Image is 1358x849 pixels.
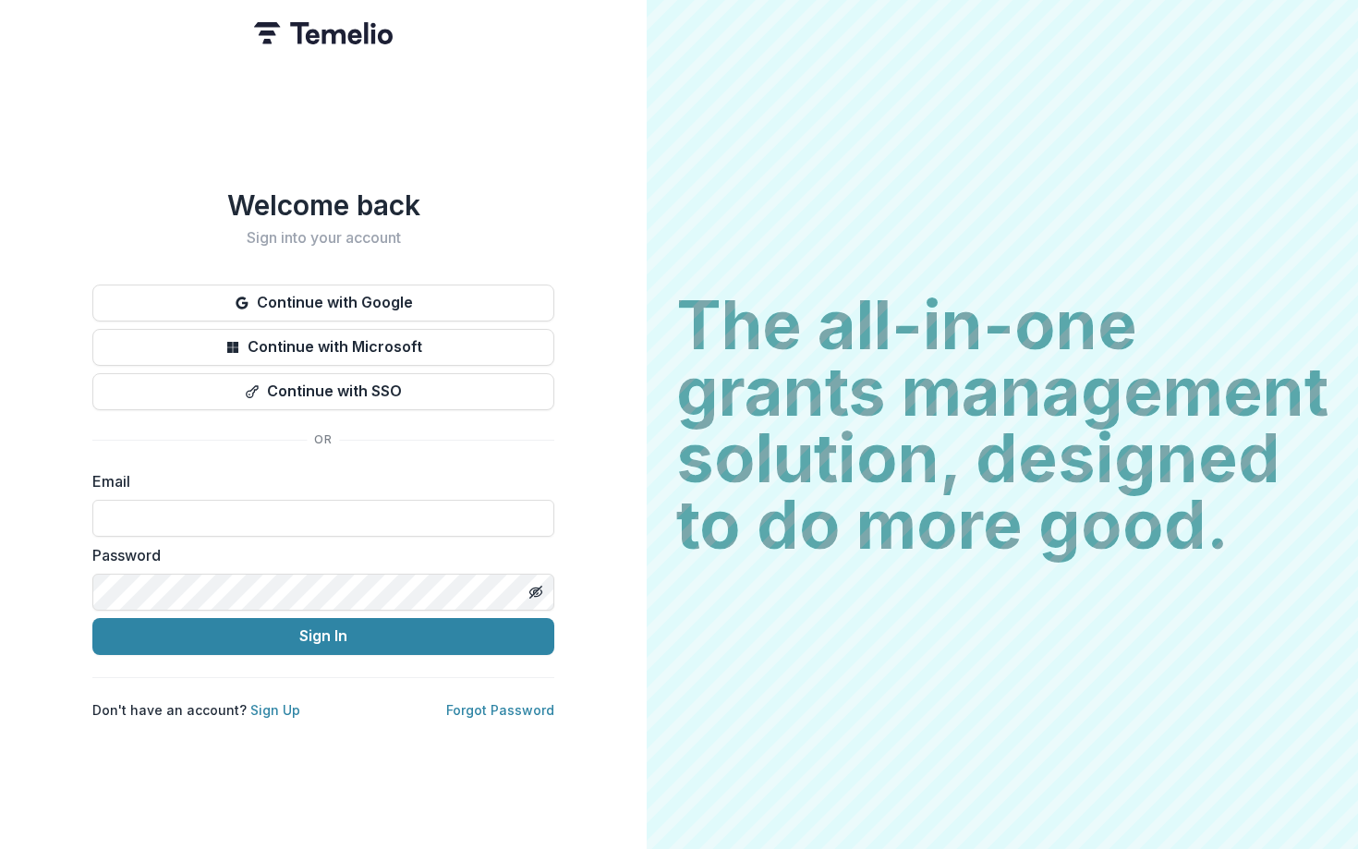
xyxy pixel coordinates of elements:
[92,700,300,720] p: Don't have an account?
[92,329,554,366] button: Continue with Microsoft
[92,618,554,655] button: Sign In
[446,702,554,718] a: Forgot Password
[521,577,551,607] button: Toggle password visibility
[254,22,393,44] img: Temelio
[92,188,554,222] h1: Welcome back
[92,373,554,410] button: Continue with SSO
[92,544,543,566] label: Password
[92,285,554,321] button: Continue with Google
[92,229,554,247] h2: Sign into your account
[250,702,300,718] a: Sign Up
[92,470,543,492] label: Email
